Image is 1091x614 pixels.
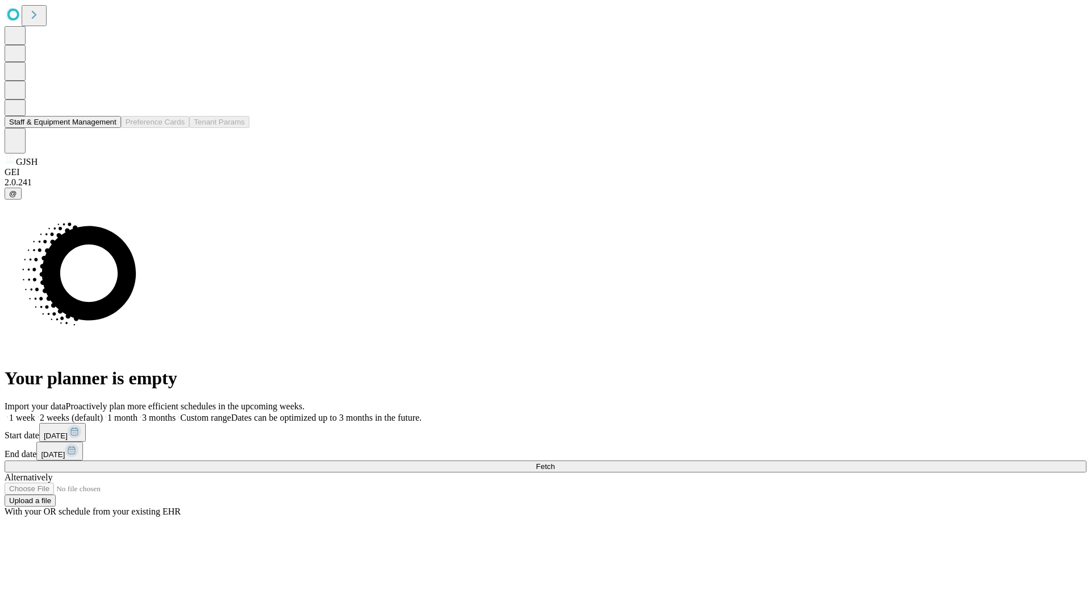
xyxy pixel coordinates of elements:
div: End date [5,442,1086,460]
span: [DATE] [44,432,68,440]
button: Fetch [5,460,1086,472]
span: Dates can be optimized up to 3 months in the future. [231,413,422,422]
button: [DATE] [36,442,83,460]
span: 1 week [9,413,35,422]
span: 1 month [107,413,138,422]
span: 2 weeks (default) [40,413,103,422]
span: [DATE] [41,450,65,459]
span: 3 months [142,413,176,422]
button: @ [5,188,22,200]
div: Start date [5,423,1086,442]
span: Fetch [536,462,555,471]
span: GJSH [16,157,38,167]
span: With your OR schedule from your existing EHR [5,507,181,516]
h1: Your planner is empty [5,368,1086,389]
span: Import your data [5,401,66,411]
span: Proactively plan more efficient schedules in the upcoming weeks. [66,401,305,411]
button: Upload a file [5,495,56,507]
span: Alternatively [5,472,52,482]
div: GEI [5,167,1086,177]
span: @ [9,189,17,198]
div: 2.0.241 [5,177,1086,188]
button: Staff & Equipment Management [5,116,121,128]
button: Preference Cards [121,116,189,128]
button: [DATE] [39,423,86,442]
span: Custom range [180,413,231,422]
button: Tenant Params [189,116,249,128]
